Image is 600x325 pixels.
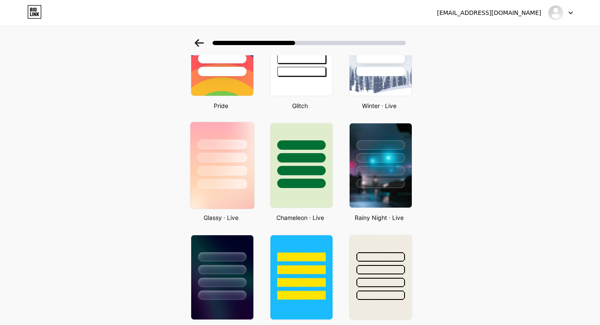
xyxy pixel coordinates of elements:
div: Glitch [267,101,333,110]
div: Pride [188,101,254,110]
img: lodys_shoes [548,5,564,21]
div: Rainy Night · Live [347,213,412,222]
div: Glassy · Live [188,213,254,222]
div: [EMAIL_ADDRESS][DOMAIN_NAME] [437,9,541,17]
div: Chameleon · Live [267,213,333,222]
div: Winter · Live [347,101,412,110]
img: glassmorphism.jpg [190,122,254,209]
